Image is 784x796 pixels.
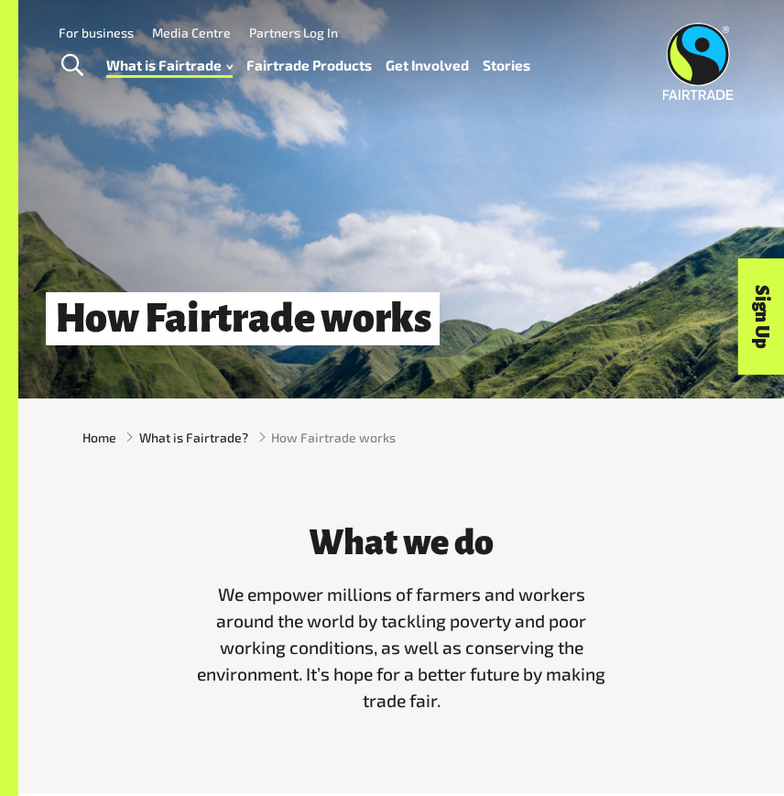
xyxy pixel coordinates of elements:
span: We empower millions of farmers and workers around the world by tackling poverty and poor working ... [197,583,605,711]
h3: What we do [192,524,610,562]
a: For business [59,25,134,40]
a: Home [82,428,116,447]
a: Media Centre [152,25,231,40]
a: What is Fairtrade [106,53,233,79]
img: Fairtrade Australia New Zealand logo [663,23,734,100]
a: Partners Log In [249,25,338,40]
a: What is Fairtrade? [139,428,248,447]
h1: How Fairtrade works [46,292,440,345]
a: Stories [483,53,530,79]
span: How Fairtrade works [271,428,396,447]
a: Fairtrade Products [246,53,372,79]
a: Toggle Search [49,43,94,89]
a: Get Involved [386,53,469,79]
